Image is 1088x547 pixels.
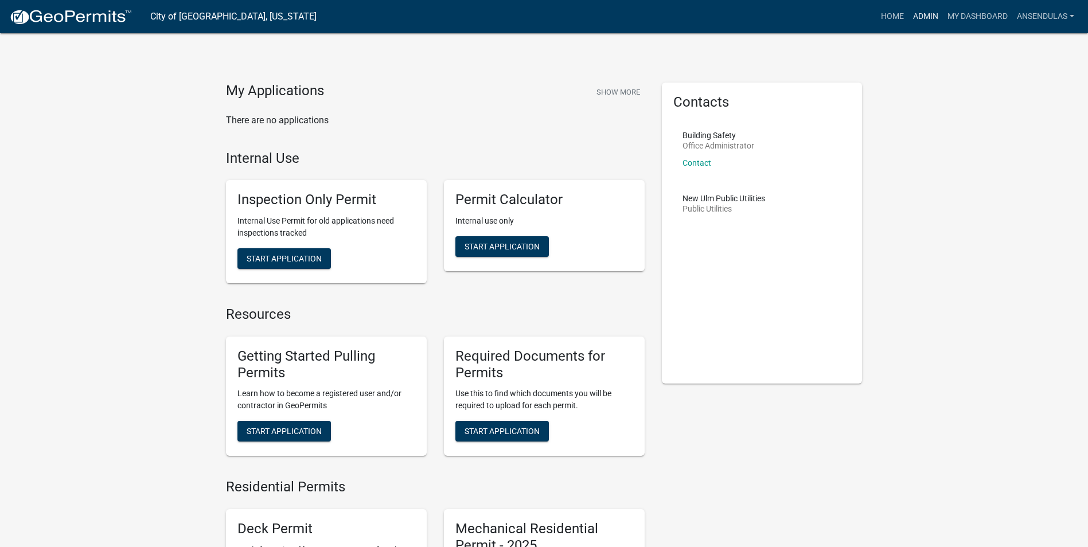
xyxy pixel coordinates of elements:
[247,254,322,263] span: Start Application
[226,306,645,323] h4: Resources
[683,205,765,213] p: Public Utilities
[237,192,415,208] h5: Inspection Only Permit
[455,215,633,227] p: Internal use only
[455,192,633,208] h5: Permit Calculator
[237,348,415,381] h5: Getting Started Pulling Permits
[226,83,324,100] h4: My Applications
[683,158,711,167] a: Contact
[683,194,765,202] p: New Ulm Public Utilities
[237,521,415,537] h5: Deck Permit
[455,388,633,412] p: Use this to find which documents you will be required to upload for each permit.
[455,348,633,381] h5: Required Documents for Permits
[237,248,331,269] button: Start Application
[683,131,754,139] p: Building Safety
[943,6,1012,28] a: My Dashboard
[150,7,317,26] a: City of [GEOGRAPHIC_DATA], [US_STATE]
[1012,6,1079,28] a: ansendulas
[455,236,549,257] button: Start Application
[237,388,415,412] p: Learn how to become a registered user and/or contractor in GeoPermits
[237,421,331,441] button: Start Application
[247,427,322,436] span: Start Application
[592,83,645,101] button: Show More
[226,479,645,495] h4: Residential Permits
[226,150,645,167] h4: Internal Use
[683,142,754,150] p: Office Administrator
[876,6,908,28] a: Home
[455,421,549,441] button: Start Application
[465,427,540,436] span: Start Application
[226,114,645,127] p: There are no applications
[237,215,415,239] p: Internal Use Permit for old applications need inspections tracked
[673,94,851,111] h5: Contacts
[908,6,943,28] a: Admin
[465,242,540,251] span: Start Application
